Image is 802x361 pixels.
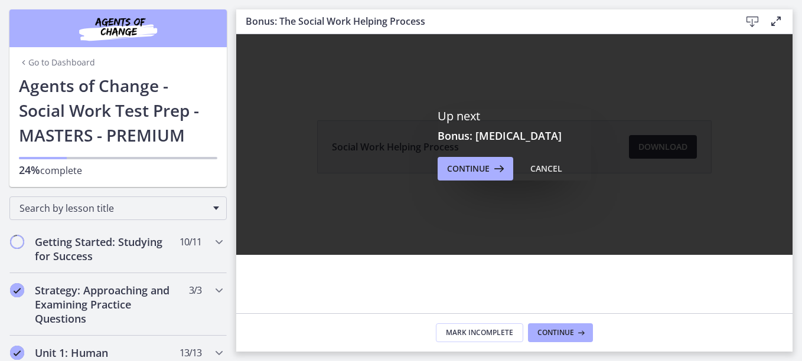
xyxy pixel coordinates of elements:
h1: Agents of Change - Social Work Test Prep - MASTERS - PREMIUM [19,73,217,147]
span: Search by lesson title [19,202,207,215]
div: Search by lesson title [9,196,227,220]
span: 3 / 3 [189,283,201,297]
h2: Getting Started: Studying for Success [35,235,179,263]
a: Go to Dashboard [19,57,95,68]
button: Continue [438,157,513,180]
span: Continue [447,162,490,176]
p: complete [19,163,217,178]
span: 10 / 11 [180,235,201,249]
img: Agents of Change [47,14,189,42]
div: Cancel [530,162,562,176]
button: Continue [528,323,593,342]
h2: Strategy: Approaching and Examining Practice Questions [35,283,179,326]
h3: Bonus: [MEDICAL_DATA] [438,129,591,143]
p: Up next [438,109,591,124]
h3: Bonus: The Social Work Helping Process [246,14,722,28]
span: Mark Incomplete [446,328,513,337]
span: Continue [537,328,574,337]
i: Completed [10,283,24,297]
i: Completed [10,346,24,360]
span: 13 / 13 [180,346,201,360]
button: Mark Incomplete [436,323,523,342]
button: Cancel [521,157,572,180]
span: 24% [19,163,40,177]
